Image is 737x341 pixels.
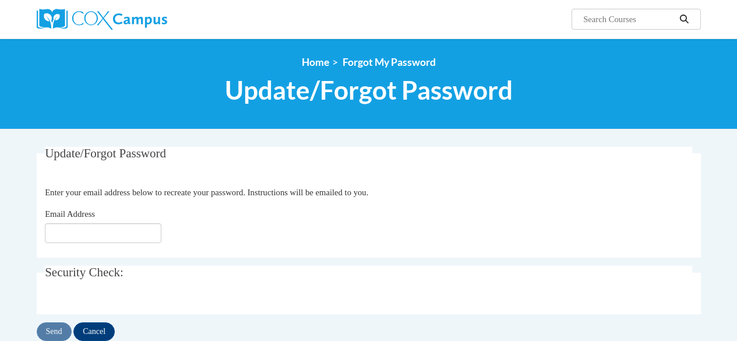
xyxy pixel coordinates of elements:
[302,56,329,68] a: Home
[37,9,246,30] a: Cox Campus
[37,9,167,30] img: Cox Campus
[582,12,675,26] input: Search Courses
[45,146,166,160] span: Update/Forgot Password
[45,223,161,243] input: Email
[73,322,115,341] input: Cancel
[45,188,368,197] span: Enter your email address below to recreate your password. Instructions will be emailed to you.
[675,12,693,26] button: Search
[225,75,513,106] span: Update/Forgot Password
[45,265,124,279] span: Security Check:
[45,209,95,219] span: Email Address
[343,56,436,68] span: Forgot My Password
